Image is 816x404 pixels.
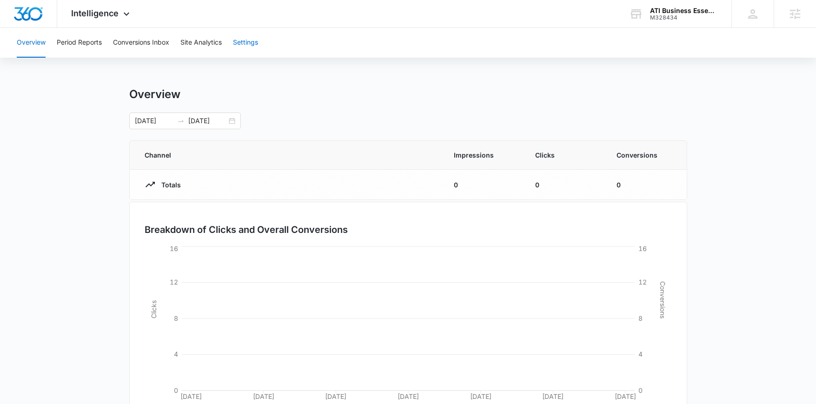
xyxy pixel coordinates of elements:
[177,117,185,125] span: to
[71,8,119,18] span: Intelligence
[170,245,178,252] tspan: 16
[454,150,513,160] span: Impressions
[638,278,647,286] tspan: 12
[135,116,173,126] input: Start date
[398,392,419,400] tspan: [DATE]
[129,87,180,101] h1: Overview
[233,28,258,58] button: Settings
[113,28,169,58] button: Conversions Inbox
[174,314,178,322] tspan: 8
[149,300,157,318] tspan: Clicks
[605,170,687,200] td: 0
[174,350,178,358] tspan: 4
[617,150,672,160] span: Conversions
[145,223,348,237] h3: Breakdown of Clicks and Overall Conversions
[170,278,178,286] tspan: 12
[650,14,718,21] div: account id
[180,392,202,400] tspan: [DATE]
[174,386,178,394] tspan: 0
[17,28,46,58] button: Overview
[443,170,524,200] td: 0
[470,392,491,400] tspan: [DATE]
[638,245,647,252] tspan: 16
[638,350,643,358] tspan: 4
[252,392,274,400] tspan: [DATE]
[177,117,185,125] span: swap-right
[659,281,667,318] tspan: Conversions
[650,7,718,14] div: account name
[188,116,227,126] input: End date
[638,314,643,322] tspan: 8
[535,150,594,160] span: Clicks
[638,386,643,394] tspan: 0
[542,392,564,400] tspan: [DATE]
[156,180,181,190] p: Totals
[524,170,605,200] td: 0
[57,28,102,58] button: Period Reports
[325,392,346,400] tspan: [DATE]
[180,28,222,58] button: Site Analytics
[615,392,636,400] tspan: [DATE]
[145,150,431,160] span: Channel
